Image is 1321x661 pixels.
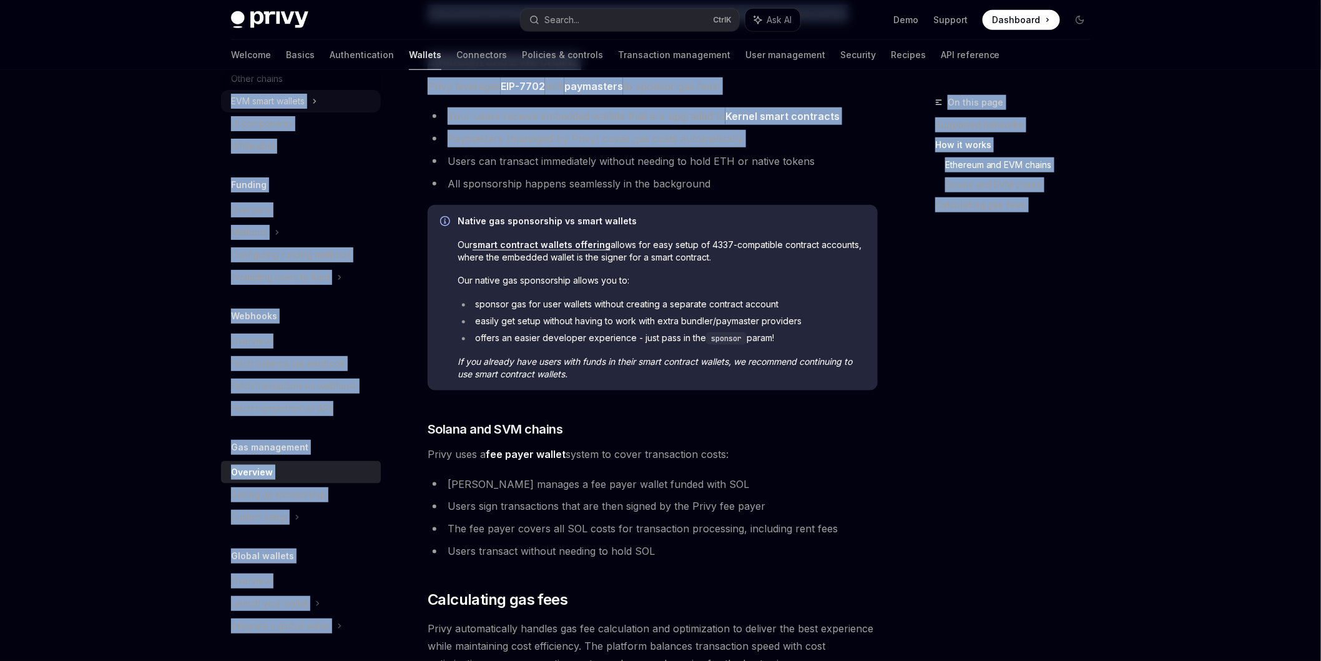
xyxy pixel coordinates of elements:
[945,175,1100,195] a: Solana and SVM chains
[458,332,865,345] li: offers an easier developer experience - just pass in the param!
[458,315,865,327] li: easily get setup without having to work with extra bundler/paymaster providers
[840,40,876,70] a: Security
[713,15,732,25] span: Ctrl K
[428,152,878,170] li: Users can transact immediately without needing to hold ETH or native tokens
[458,274,865,287] span: Our native gas sponsorship allows you to:
[893,14,918,26] a: Demo
[221,352,381,375] a: Fetch balance via webhook
[286,40,315,70] a: Basics
[231,619,330,634] div: Integrate a global wallet
[221,112,381,135] a: UI components
[428,107,878,125] li: Your users receive embedded wallets that are upgraded to
[428,543,878,560] li: Users transact without needing to hold SOL
[221,461,381,484] a: Overview
[993,14,1041,26] span: Dashboard
[933,14,968,26] a: Support
[330,40,394,70] a: Authentication
[767,14,792,26] span: Ask AI
[231,309,277,324] h5: Webhooks
[428,175,878,192] li: All sponsorship happens seamlessly in the background
[428,498,878,515] li: Users sign transactions that are then signed by the Privy fee payer
[725,110,840,123] a: Kernel smart contracts
[428,590,567,610] span: Calculating gas fees
[948,95,1004,110] span: On this page
[231,440,308,455] h5: Gas management
[935,195,1100,215] a: Calculating gas fees
[891,40,926,70] a: Recipes
[221,244,381,266] a: Configuring funding methods
[745,40,825,70] a: User management
[221,397,381,420] a: Fetch transaction via API
[440,216,453,229] svg: Info
[221,570,381,592] a: Overview
[564,80,623,92] strong: paymasters
[221,135,381,157] a: Whitelabel
[941,40,1000,70] a: API reference
[458,239,865,264] span: Our allows for easy setup of 4337-compatible contract accounts, where the embedded wallet is the ...
[945,155,1100,175] a: Ethereum and EVM chains
[521,9,739,31] button: Search...CtrlK
[456,40,507,70] a: Connectors
[935,115,1100,135] a: Supported networks
[231,40,271,70] a: Welcome
[428,445,878,463] span: Privy uses a system to cover transaction costs:
[1070,10,1090,30] button: Toggle dark mode
[231,334,271,349] div: Overview
[618,40,730,70] a: Transaction management
[231,177,267,192] h5: Funding
[231,596,308,611] div: Launch your wallet
[231,487,326,502] div: Setting up sponsorship
[745,9,800,31] button: Ask AI
[522,40,603,70] a: Policies & controls
[231,94,305,109] div: EVM smart wallets
[458,216,637,226] strong: Native gas sponsorship vs smart wallets
[428,77,878,95] span: Privy leverages with to sponsor gas fees:
[231,574,271,589] div: Overview
[409,40,441,70] a: Wallets
[458,298,865,311] li: sponsor gas for user wallets without creating a separate contract account
[231,11,308,29] img: dark logo
[231,225,267,240] div: Methods
[221,199,381,221] a: Overview
[221,484,381,506] a: Setting up sponsorship
[458,356,852,379] em: If you already have users with funds in their smart contract wallets, we recommend continuing to ...
[486,448,566,460] strong: fee payer wallet
[231,139,275,154] div: Whitelabel
[231,270,330,285] div: Prompting users to fund
[231,510,287,525] div: Custom setup
[231,247,351,262] div: Configuring funding methods
[231,401,331,416] div: Fetch transaction via API
[428,130,878,147] li: Paymasters (managed by Privy) cover gas costs automatically
[231,116,293,131] div: UI components
[231,379,357,394] div: Fetch transaction via webhook
[231,356,345,371] div: Fetch balance via webhook
[706,332,747,345] code: sponsor
[231,202,271,217] div: Overview
[221,330,381,352] a: Overview
[501,80,545,93] a: EIP-7702
[231,465,273,480] div: Overview
[544,12,579,27] div: Search...
[428,520,878,538] li: The fee payer covers all SOL costs for transaction processing, including rent fees
[428,475,878,493] li: [PERSON_NAME] manages a fee payer wallet funded with SOL
[221,375,381,397] a: Fetch transaction via webhook
[473,239,611,251] a: smart contract wallets offering
[428,420,563,438] span: Solana and SVM chains
[935,135,1100,155] a: How it works
[983,10,1060,30] a: Dashboard
[231,549,294,564] h5: Global wallets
